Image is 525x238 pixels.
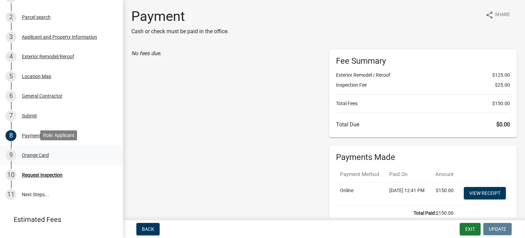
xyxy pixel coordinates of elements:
span: $125.00 [492,72,510,79]
span: $0.00 [496,121,510,128]
div: 9 [5,150,16,161]
div: General Contractor [22,93,63,98]
div: 10 [5,170,16,180]
td: Online [336,183,385,205]
div: Location Map [22,74,51,79]
th: Payment Method [336,166,385,183]
b: Total Paid: [414,210,436,216]
p: Cash or check must be paid in the office. [131,27,229,36]
div: Parcel search [22,15,51,20]
li: Total Fees [336,100,510,107]
h1: Payment [131,8,229,25]
th: Amount [430,166,458,183]
div: 7 [5,110,16,121]
div: 4 [5,51,16,62]
div: 11 [5,189,16,200]
button: Exit [460,223,481,235]
td: $150.00 [430,183,458,205]
div: Applicant and Property Information [22,35,97,39]
div: Submit [22,113,37,118]
div: Role: Applicant [40,130,77,140]
th: Paid On [385,166,430,183]
div: Exterior Remodel/Reroof [22,54,74,59]
i: share [485,11,494,19]
a: Estimated Fees [5,213,112,226]
h6: Fee Summary [336,56,510,66]
h6: Total Due [336,121,510,128]
div: 8 [5,130,16,141]
button: shareShare [480,8,515,22]
span: $25.00 [495,82,510,89]
span: Update [489,226,506,232]
div: Orange Card [22,153,49,158]
div: Request Inspection [22,173,63,177]
a: View receipt [464,187,506,199]
td: [DATE] 12:41 PM [385,183,430,205]
div: 5 [5,71,16,82]
td: $150.00 [336,205,458,221]
div: 2 [5,12,16,23]
span: $150.00 [492,100,510,107]
h6: Payments Made [336,152,510,162]
span: Back [142,226,154,232]
li: Inspection Fee [336,82,510,89]
div: 6 [5,90,16,101]
div: Payment [22,133,41,138]
div: 3 [5,32,16,42]
button: Update [483,223,512,235]
i: No fees due. [131,50,161,57]
button: Back [136,223,160,235]
span: Share [495,11,510,19]
li: Exterior Remodel / Reroof [336,72,510,79]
